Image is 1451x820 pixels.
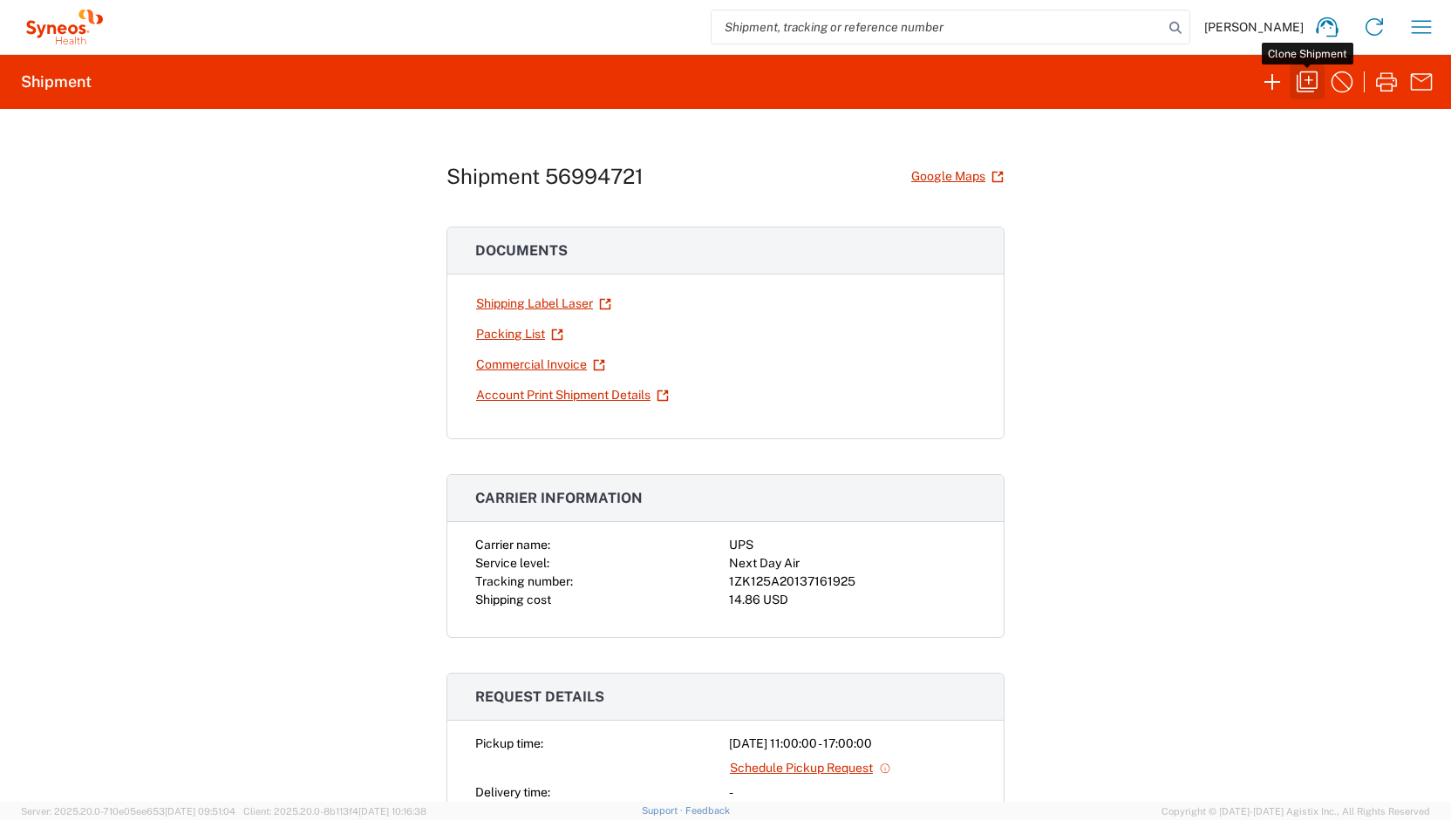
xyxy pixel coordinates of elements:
[21,806,235,817] span: Server: 2025.20.0-710e05ee653
[475,593,551,607] span: Shipping cost
[475,490,643,506] span: Carrier information
[475,736,543,750] span: Pickup time:
[21,71,92,92] h2: Shipment
[729,783,976,802] div: -
[475,574,573,588] span: Tracking number:
[729,554,976,573] div: Next Day Air
[1161,803,1430,819] span: Copyright © [DATE]-[DATE] Agistix Inc., All Rights Reserved
[729,591,976,609] div: 14.86 USD
[475,380,670,410] a: Account Print Shipment Details
[475,288,612,319] a: Shipping Label Laser
[729,536,976,554] div: UPS
[729,753,892,783] a: Schedule Pickup Request
[729,573,976,591] div: 1ZK125A20137161925
[642,805,685,816] a: Support
[165,806,235,817] span: [DATE] 09:51:04
[475,785,550,799] span: Delivery time:
[475,556,549,570] span: Service level:
[729,735,976,753] div: [DATE] 11:00:00 - 17:00:00
[910,161,1005,192] a: Google Maps
[685,805,730,816] a: Feedback
[712,10,1163,44] input: Shipment, tracking or reference number
[475,242,568,259] span: Documents
[475,688,604,705] span: Request details
[1204,19,1304,35] span: [PERSON_NAME]
[446,164,644,189] h1: Shipment 56994721
[475,349,606,380] a: Commercial Invoice
[358,806,426,817] span: [DATE] 10:16:38
[243,806,426,817] span: Client: 2025.20.0-8b113f4
[475,538,550,552] span: Carrier name:
[475,319,564,349] a: Packing List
